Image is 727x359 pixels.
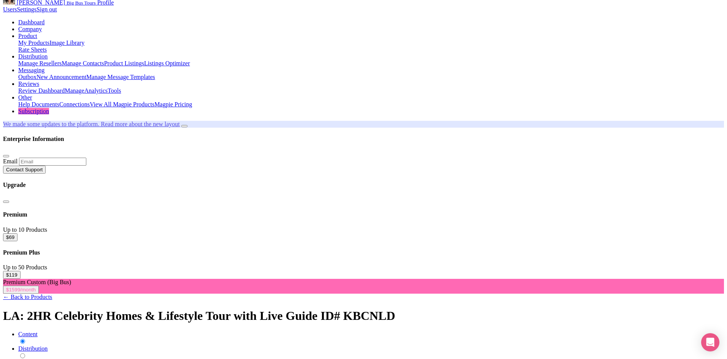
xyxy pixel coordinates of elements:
[701,333,719,351] div: Open Intercom Messenger
[3,121,180,127] a: We made some updates to the platform. Read more about the new layout
[3,279,724,286] div: Premium Custom (Big Bus)
[3,158,17,164] label: Email
[3,309,317,323] span: LA: 2HR Celebrity Homes & Lifestyle Tour with Live Guide
[144,60,190,66] a: Listings Optimizer
[18,53,48,60] a: Distribution
[90,101,154,108] a: View All Magpie Products
[37,6,57,13] a: Sign out
[65,87,84,94] a: Manage
[19,158,86,166] input: Email
[18,26,42,32] a: Company
[181,125,187,127] button: Close announcement
[18,60,62,66] a: Manage Resellers
[18,101,59,108] a: Help Documents
[37,74,86,80] a: New Announcement
[3,226,724,233] div: Up to 10 Products
[104,60,144,66] a: Product Listings
[86,74,155,80] a: Manage Message Templates
[3,294,52,300] a: ← Back to Products
[18,345,48,352] a: Distribution
[3,264,724,271] div: Up to 50 Products
[3,233,17,241] button: $69
[3,6,17,13] a: Users
[18,74,37,80] a: Outbox
[3,155,9,157] button: Close
[18,87,65,94] a: Review Dashboard
[18,94,32,101] a: Other
[18,33,37,39] a: Product
[18,67,44,73] a: Messaging
[59,101,90,108] a: Connections
[18,40,49,46] a: My Products
[3,166,46,174] button: Contact Support
[17,6,37,13] a: Settings
[3,201,9,203] button: Close
[18,81,39,87] a: Reviews
[3,211,724,218] h4: Premium
[321,309,395,323] span: ID# KBCNLD
[18,19,44,25] a: Dashboard
[3,182,724,188] h4: Upgrade
[49,40,84,46] a: Image Library
[3,249,724,256] h4: Premium Plus
[18,331,38,337] a: Content
[3,136,724,142] h4: Enterprise Information
[18,108,49,114] a: Subscription
[154,101,192,108] a: Magpie Pricing
[3,286,39,294] button: $1599/month
[18,46,47,53] a: Rate Sheets
[62,60,104,66] a: Manage Contacts
[3,271,21,279] button: $119
[108,87,121,94] a: Tools
[84,87,108,94] a: Analytics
